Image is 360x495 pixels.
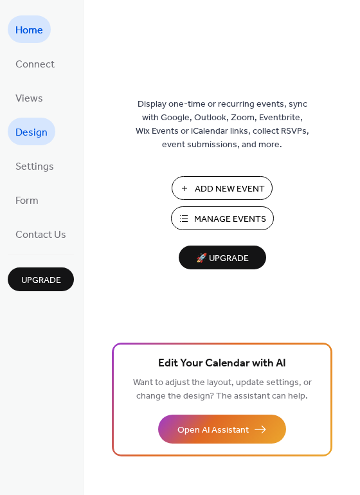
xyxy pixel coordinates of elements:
a: Form [8,186,46,213]
button: Upgrade [8,267,74,291]
a: Design [8,118,55,145]
a: Contact Us [8,220,74,248]
span: Views [15,89,43,109]
a: Home [8,15,51,43]
a: Views [8,84,51,111]
span: Want to adjust the layout, update settings, or change the design? The assistant can help. [133,374,312,405]
span: Upgrade [21,274,61,287]
a: Connect [8,50,62,77]
span: 🚀 Upgrade [186,250,258,267]
button: Open AI Assistant [158,415,286,444]
button: 🚀 Upgrade [179,246,266,269]
span: Add New Event [195,183,265,196]
button: Manage Events [171,206,274,230]
span: Form [15,191,39,211]
span: Contact Us [15,225,66,245]
span: Design [15,123,48,143]
a: Settings [8,152,62,179]
button: Add New Event [172,176,273,200]
span: Settings [15,157,54,177]
span: Home [15,21,43,40]
span: Open AI Assistant [177,424,249,437]
span: Edit Your Calendar with AI [158,355,286,373]
span: Display one-time or recurring events, sync with Google, Outlook, Zoom, Eventbrite, Wix Events or ... [136,98,309,152]
span: Manage Events [194,213,266,226]
span: Connect [15,55,55,75]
